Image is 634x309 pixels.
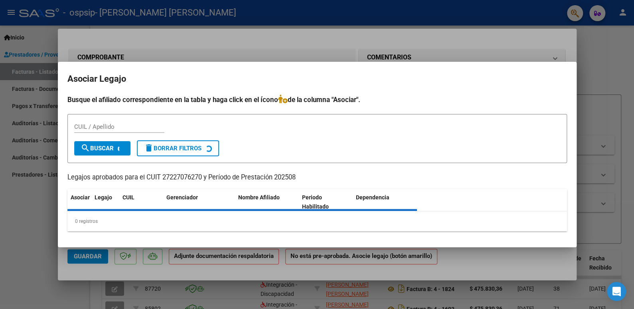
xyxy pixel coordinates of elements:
[67,94,567,105] h4: Busque el afiliado correspondiente en la tabla y haga click en el ícono de la columna "Asociar".
[299,189,353,215] datatable-header-cell: Periodo Habilitado
[95,194,112,201] span: Legajo
[74,141,130,155] button: Buscar
[67,71,567,87] h2: Asociar Legajo
[91,189,119,215] datatable-header-cell: Legajo
[67,211,567,231] div: 0 registros
[238,194,280,201] span: Nombre Afiliado
[81,143,90,153] mat-icon: search
[71,194,90,201] span: Asociar
[67,189,91,215] datatable-header-cell: Asociar
[607,282,626,301] div: Open Intercom Messenger
[235,189,299,215] datatable-header-cell: Nombre Afiliado
[166,194,198,201] span: Gerenciador
[137,140,219,156] button: Borrar Filtros
[119,189,163,215] datatable-header-cell: CUIL
[144,145,201,152] span: Borrar Filtros
[122,194,134,201] span: CUIL
[356,194,389,201] span: Dependencia
[163,189,235,215] datatable-header-cell: Gerenciador
[353,189,417,215] datatable-header-cell: Dependencia
[81,145,114,152] span: Buscar
[67,173,567,183] p: Legajos aprobados para el CUIT 27227076270 y Período de Prestación 202508
[302,194,329,210] span: Periodo Habilitado
[144,143,154,153] mat-icon: delete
